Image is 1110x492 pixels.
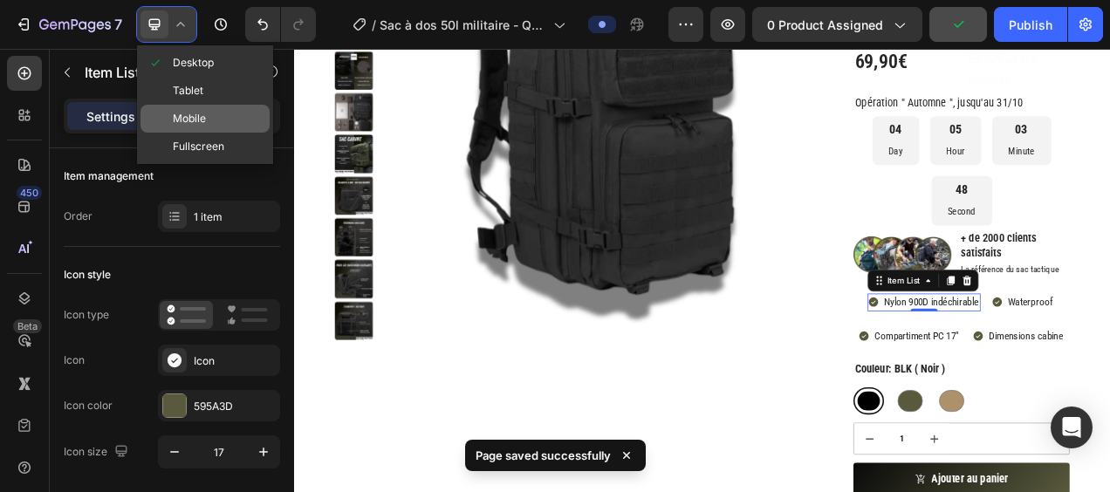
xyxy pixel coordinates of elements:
p: Opération " Automne ", jusqu'au 31/10 [719,61,993,79]
div: 595A3D [194,399,276,414]
p: Waterproof [915,317,974,334]
s: 69,90€ [865,3,908,23]
span: Fullscreen [173,138,224,155]
div: 1 item [194,209,276,225]
img: Sac à Dos 50l Militaire indéchirable et waterproof [52,3,101,52]
p: Day [763,120,781,142]
img: Sac à Dos 50l Militaire pour le transport tactique - sangles pour baluchon [52,325,101,373]
p: 7 [114,14,122,35]
div: Publish [1009,16,1052,34]
img: Photo clients - Militaire Faction [717,232,843,293]
div: Item List [757,290,806,305]
div: Order [64,208,92,224]
span: Sac à dos 50l militaire - Q4 KILLER 2025 [380,16,546,34]
p: Settings [86,107,135,126]
p: Compartiment PC 17" [744,360,853,378]
p: Nylon 900D indéchirable [757,317,878,334]
p: Second [839,198,874,220]
span: Mobile [173,110,206,127]
div: Icon type [64,307,109,323]
p: Page saved successfully [476,447,611,464]
button: Publish [994,7,1067,42]
button: 0 product assigned [752,7,922,42]
span: 0 product assigned [767,16,883,34]
p: Item List [85,62,233,83]
div: Icon [64,352,85,368]
div: Icon [194,353,276,369]
div: Item management [64,168,154,184]
iframe: Design area [294,49,1110,492]
p: Minute [916,120,950,142]
div: 04 [763,93,781,113]
img: Sac à Dos 50l Militaire case study - 3 grands compartiments et de nombreuses poches [52,271,101,320]
div: Icon style [64,267,111,283]
img: Sac à dos tactique 50L Garantie deux ans - Sac changé en cas de perforation de la structure nylon. [52,164,101,213]
p: + de 2000 clients satisfaits [855,235,993,271]
img: Sac à Dos 50l Militaire parfait pour les quotidiens exigeants - compartiment PC - poches à partit... [52,57,101,106]
span: Tablet [173,82,203,99]
div: 03 [916,93,950,113]
div: Icon size [64,441,132,464]
p: La référence du sac tactique [855,276,993,290]
div: 450 [17,186,42,200]
legend: Couleur: BLK ( Noir ) [717,400,837,422]
img: Sac à Dos 50l Militaire dimensions cabine - 45x33x29 centimètres [52,111,101,160]
div: Undo/Redo [245,7,316,42]
span: / [372,16,376,34]
span: Desktop [173,54,214,72]
p: Dimensions cabine [891,360,987,378]
div: Beta [13,319,42,333]
div: Icon color [64,398,113,413]
div: 48 [839,170,874,190]
p: Hour [837,120,860,142]
div: 05 [837,93,860,113]
div: Open Intercom Messenger [1051,407,1093,448]
div: Rich Text Editor. Editing area: main [754,314,880,337]
img: Sac à Dos 50l Militaire ergonomie militaire - dos en mesh 3D - bretelles en mesh - sangle dorsale... [52,217,101,266]
button: 7 [7,7,130,42]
